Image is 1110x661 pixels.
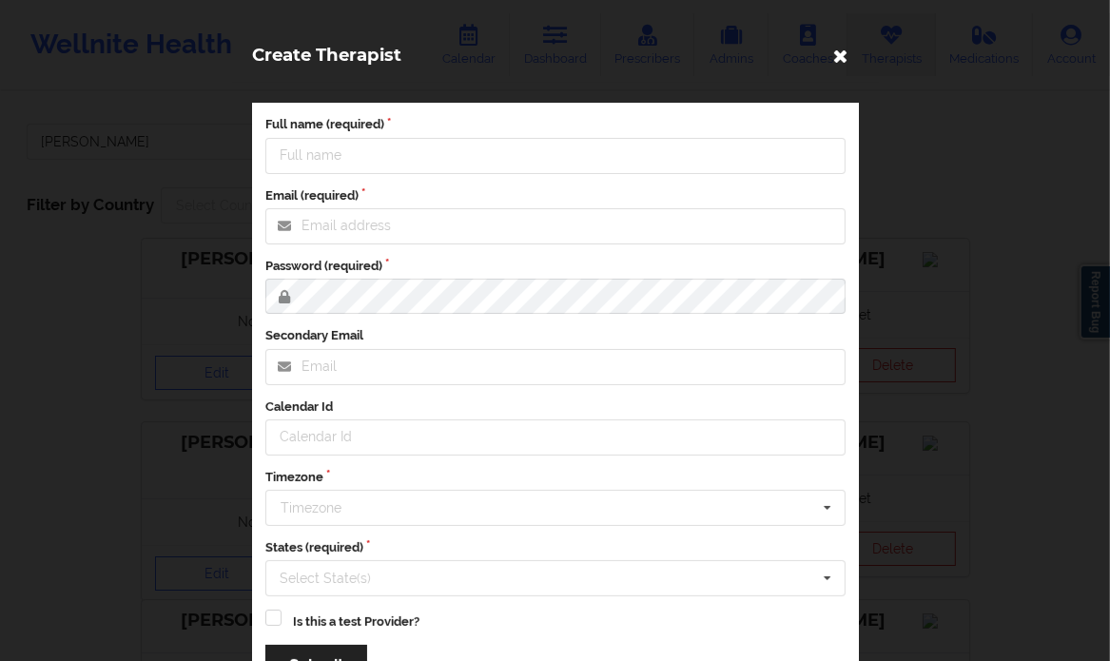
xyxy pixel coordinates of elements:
[265,116,846,133] label: Full name (required)
[232,27,879,83] div: Create Therapist
[265,208,846,244] input: Email address
[265,399,846,416] label: Calendar Id
[265,419,846,456] input: Calendar Id
[265,258,846,275] label: Password (required)
[293,613,419,631] label: Is this a test Provider?
[265,327,846,344] label: Secondary Email
[265,138,846,174] input: Full name
[265,469,846,486] label: Timezone
[275,568,399,590] div: Select State(s)
[265,349,846,385] input: Email
[281,501,341,515] div: Timezone
[265,539,846,556] label: States (required)
[265,187,846,204] label: Email (required)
